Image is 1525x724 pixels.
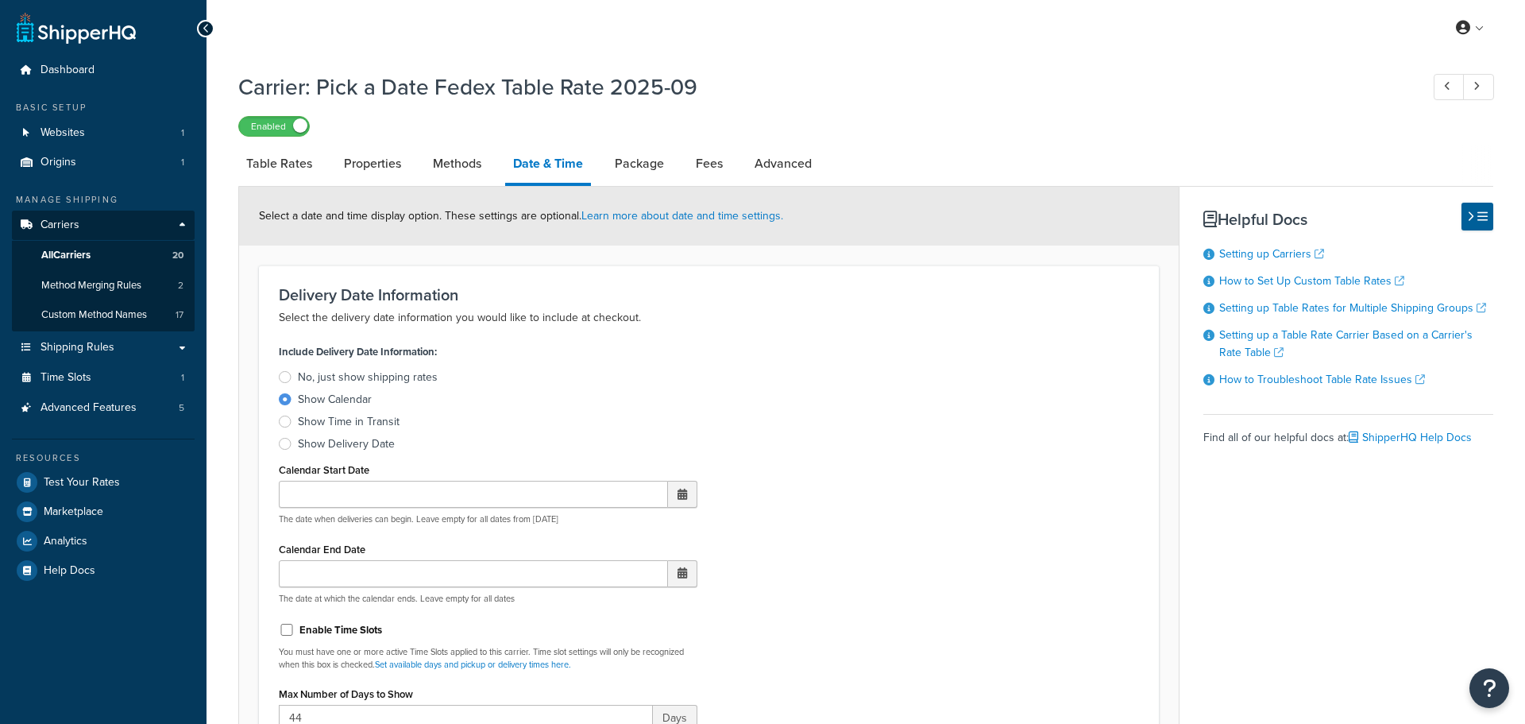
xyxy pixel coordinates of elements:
span: 1 [181,126,184,140]
a: ShipperHQ Help Docs [1349,429,1472,446]
a: Time Slots1 [12,363,195,393]
a: Setting up a Table Rate Carrier Based on a Carrier's Rate Table [1219,327,1473,361]
div: Find all of our helpful docs at: [1203,414,1493,449]
a: Marketplace [12,498,195,526]
span: All Carriers [41,249,91,262]
span: 2 [178,279,183,292]
span: Origins [41,156,76,169]
button: Open Resource Center [1469,668,1509,708]
a: Setting up Table Rates for Multiple Shipping Groups [1219,300,1486,316]
label: Max Number of Days to Show [279,688,413,700]
a: Analytics [12,527,195,556]
span: Websites [41,126,85,140]
div: Show Calendar [298,392,372,408]
a: Learn more about date and time settings. [581,207,783,224]
span: Analytics [44,535,87,548]
span: 17 [176,308,183,322]
label: Calendar End Date [279,544,365,556]
li: Carriers [12,211,195,331]
p: You must have one or more active Time Slots applied to this carrier. Time slot settings will only... [279,646,697,671]
span: Custom Method Names [41,308,147,322]
span: Select a date and time display option. These settings are optional. [259,207,783,224]
p: Select the delivery date information you would like to include at checkout. [279,308,1139,327]
span: 20 [172,249,183,262]
a: Custom Method Names17 [12,300,195,330]
a: Dashboard [12,56,195,85]
span: 1 [181,371,184,385]
button: Hide Help Docs [1461,203,1493,230]
a: Websites1 [12,118,195,148]
a: Test Your Rates [12,468,195,497]
a: Advanced [747,145,820,183]
div: Manage Shipping [12,193,195,207]
h3: Helpful Docs [1203,211,1493,228]
a: How to Set Up Custom Table Rates [1219,273,1404,289]
li: Origins [12,148,195,177]
li: Websites [12,118,195,148]
span: Test Your Rates [44,476,120,490]
li: Custom Method Names [12,300,195,330]
div: Resources [12,451,195,465]
p: The date when deliveries can begin. Leave empty for all dates from [DATE] [279,513,697,525]
a: Help Docs [12,556,195,585]
a: Properties [336,145,409,183]
label: Enabled [239,117,309,136]
a: Advanced Features5 [12,393,195,423]
div: No, just show shipping rates [298,370,438,385]
span: Shipping Rules [41,341,114,354]
label: Calendar Start Date [279,464,369,476]
a: Date & Time [505,145,591,186]
a: Origins1 [12,148,195,177]
label: Enable Time Slots [299,623,382,637]
a: Methods [425,145,489,183]
li: Time Slots [12,363,195,393]
h1: Carrier: Pick a Date Fedex Table Rate 2025-09 [238,72,1404,103]
a: Next Record [1463,74,1494,100]
span: Help Docs [44,564,95,578]
a: How to Troubleshoot Table Rate Issues [1219,371,1425,388]
span: Carriers [41,219,79,232]
span: 1 [181,156,184,169]
div: Basic Setup [12,101,195,114]
a: Set available days and pickup or delivery times here. [375,658,571,671]
span: Advanced Features [41,401,137,415]
p: The date at which the calendar ends. Leave empty for all dates [279,593,697,605]
a: Package [607,145,672,183]
a: Fees [688,145,731,183]
li: Method Merging Rules [12,271,195,300]
span: Marketplace [44,505,103,519]
a: Method Merging Rules2 [12,271,195,300]
span: 5 [179,401,184,415]
h3: Delivery Date Information [279,286,1139,304]
a: Previous Record [1434,74,1465,100]
span: Dashboard [41,64,95,77]
a: Carriers [12,211,195,240]
a: AllCarriers20 [12,241,195,270]
a: Table Rates [238,145,320,183]
span: Time Slots [41,371,91,385]
a: Shipping Rules [12,333,195,362]
div: Show Time in Transit [298,414,400,430]
a: Setting up Carriers [1219,246,1324,262]
label: Include Delivery Date Information: [279,341,437,363]
li: Advanced Features [12,393,195,423]
span: Method Merging Rules [41,279,141,292]
div: Show Delivery Date [298,436,395,452]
